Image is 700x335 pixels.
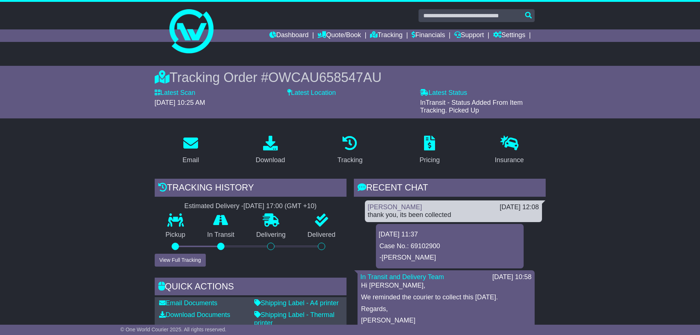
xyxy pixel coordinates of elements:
span: OWCAU658547AU [268,70,381,85]
span: InTransit - Status Added From Item Tracking. Picked Up [420,99,523,114]
label: Latest Location [287,89,336,97]
div: thank you, its been collected [368,211,539,219]
a: Support [454,29,484,42]
p: Pickup [155,231,197,239]
div: RECENT CHAT [354,179,546,199]
a: Shipping Label - A4 printer [254,299,339,307]
div: [DATE] 10:58 [492,273,532,281]
a: Dashboard [269,29,309,42]
p: Hi [PERSON_NAME], [361,282,531,290]
div: Tracking history [155,179,347,199]
div: Tracking Order # [155,70,546,85]
div: Download [256,155,285,165]
a: Insurance [490,133,529,168]
a: [PERSON_NAME] [368,203,422,211]
div: Quick Actions [155,278,347,297]
div: [DATE] 17:00 (GMT +10) [244,202,317,210]
div: [DATE] 11:37 [379,231,521,239]
p: Regards, [361,305,531,313]
div: Tracking [337,155,362,165]
p: In Transit [196,231,245,239]
a: Financials [412,29,445,42]
p: Case No.: 69102900 [380,242,520,250]
div: Insurance [495,155,524,165]
div: [DATE] 12:08 [500,203,539,211]
p: Delivered [297,231,347,239]
div: Pricing [420,155,440,165]
a: Email Documents [159,299,218,307]
span: [DATE] 10:25 AM [155,99,205,106]
p: We reminded the courier to collect this [DATE]. [361,293,531,302]
a: Pricing [415,133,445,168]
span: © One World Courier 2025. All rights reserved. [121,327,227,332]
p: Delivering [245,231,297,239]
a: Tracking [333,133,367,168]
a: Settings [493,29,525,42]
label: Latest Scan [155,89,195,97]
a: Tracking [370,29,402,42]
div: Estimated Delivery - [155,202,347,210]
a: Email [177,133,204,168]
a: Download Documents [159,311,230,318]
p: -[PERSON_NAME] [380,254,520,262]
a: Download [251,133,290,168]
a: Quote/Book [317,29,361,42]
p: [PERSON_NAME] [361,317,531,325]
label: Latest Status [420,89,467,97]
div: Email [182,155,199,165]
button: View Full Tracking [155,254,206,267]
a: Shipping Label - Thermal printer [254,311,335,327]
a: In Transit and Delivery Team [360,273,444,281]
